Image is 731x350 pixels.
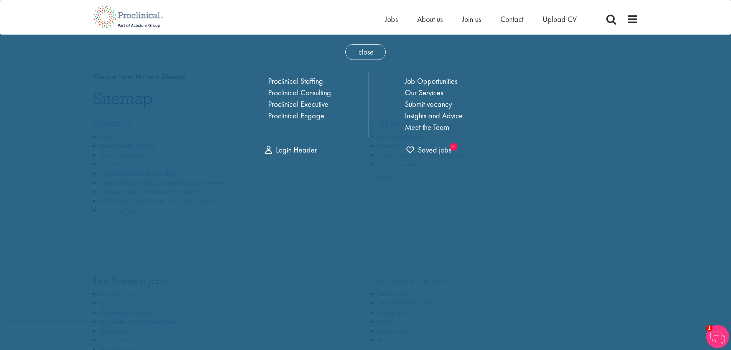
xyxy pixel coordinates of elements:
[268,76,323,86] a: Proclinical Staffing
[405,111,463,121] a: Insights and Advice
[417,14,443,24] a: About us
[706,325,729,348] img: Chatbot
[406,145,451,155] span: Saved jobs
[543,14,577,24] a: Upload CV
[265,145,317,155] a: Login Header
[268,111,324,121] a: Proclinical Engage
[345,44,386,60] span: close
[405,99,452,109] a: Submit vacancy
[405,76,457,86] a: Job Opportunities
[406,144,451,156] a: 0 jobs in shortlist
[706,325,713,332] span: 1
[385,14,398,24] a: Jobs
[268,88,331,98] a: Proclinical Consulting
[268,99,328,109] a: Proclinical Executive
[405,88,443,98] a: Our Services
[500,14,523,24] a: Contact
[405,122,449,132] a: Meet the Team
[462,14,481,24] a: Join us
[450,143,457,151] sub: 0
